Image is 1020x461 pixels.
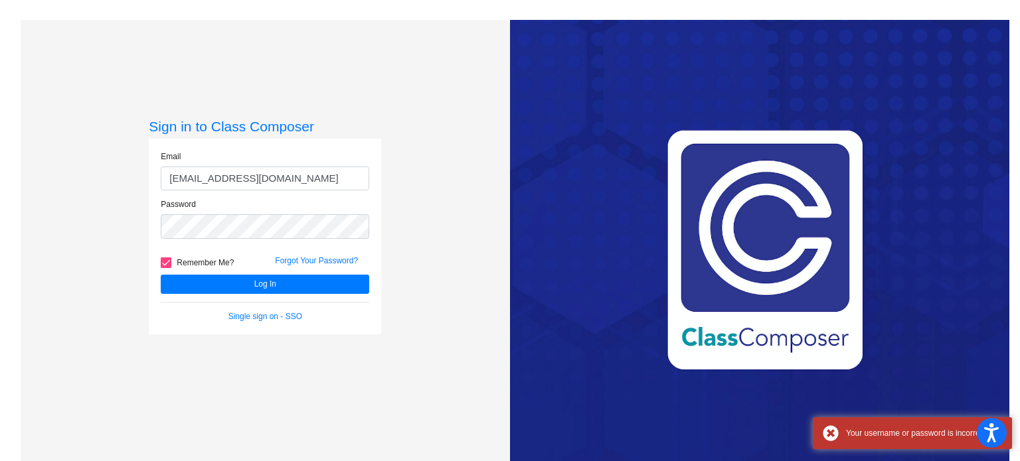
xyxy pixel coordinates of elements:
[177,255,234,271] span: Remember Me?
[275,256,358,265] a: Forgot Your Password?
[149,118,381,135] h3: Sign in to Class Composer
[161,275,369,294] button: Log In
[228,312,302,321] a: Single sign on - SSO
[161,198,196,210] label: Password
[846,427,1002,439] div: Your username or password is incorrect
[161,151,181,163] label: Email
